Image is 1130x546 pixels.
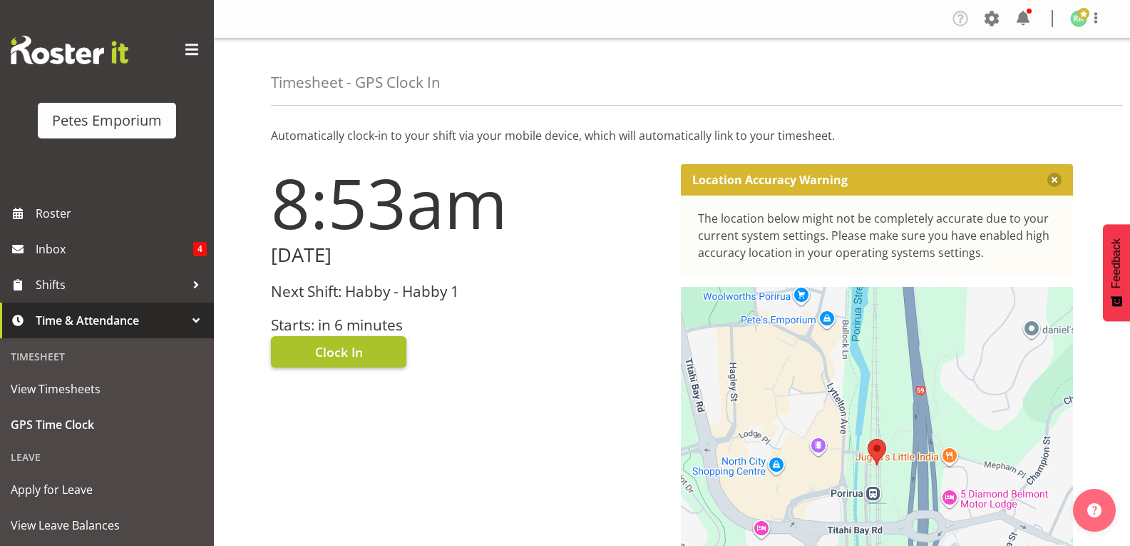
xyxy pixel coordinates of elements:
[11,515,203,536] span: View Leave Balances
[1070,10,1087,27] img: ruth-robertson-taylor722.jpg
[1103,224,1130,321] button: Feedback - Show survey
[698,210,1057,261] div: The location below might not be completely accurate due to your current system settings. Please m...
[271,164,664,241] h1: 8:53am
[692,173,848,187] p: Location Accuracy Warning
[36,203,207,224] span: Roster
[193,242,207,256] span: 4
[52,110,162,131] div: Petes Emporium
[36,238,193,260] span: Inbox
[11,378,203,400] span: View Timesheets
[11,479,203,500] span: Apply for Leave
[36,310,185,331] span: Time & Attendance
[271,74,441,91] h4: Timesheet - GPS Clock In
[11,36,128,64] img: Rosterit website logo
[4,507,210,543] a: View Leave Balances
[271,244,664,266] h2: [DATE]
[1087,503,1101,517] img: help-xxl-2.png
[4,407,210,443] a: GPS Time Clock
[11,414,203,435] span: GPS Time Clock
[271,336,406,368] button: Clock In
[4,443,210,472] div: Leave
[4,472,210,507] a: Apply for Leave
[4,342,210,371] div: Timesheet
[1047,173,1062,187] button: Close message
[271,127,1073,144] p: Automatically clock-in to your shift via your mobile device, which will automatically link to you...
[315,343,363,361] span: Clock In
[1110,238,1123,288] span: Feedback
[271,283,664,300] h3: Next Shift: Habby - Habby 1
[4,371,210,407] a: View Timesheets
[36,274,185,295] span: Shifts
[271,317,664,333] h3: Starts: in 6 minutes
